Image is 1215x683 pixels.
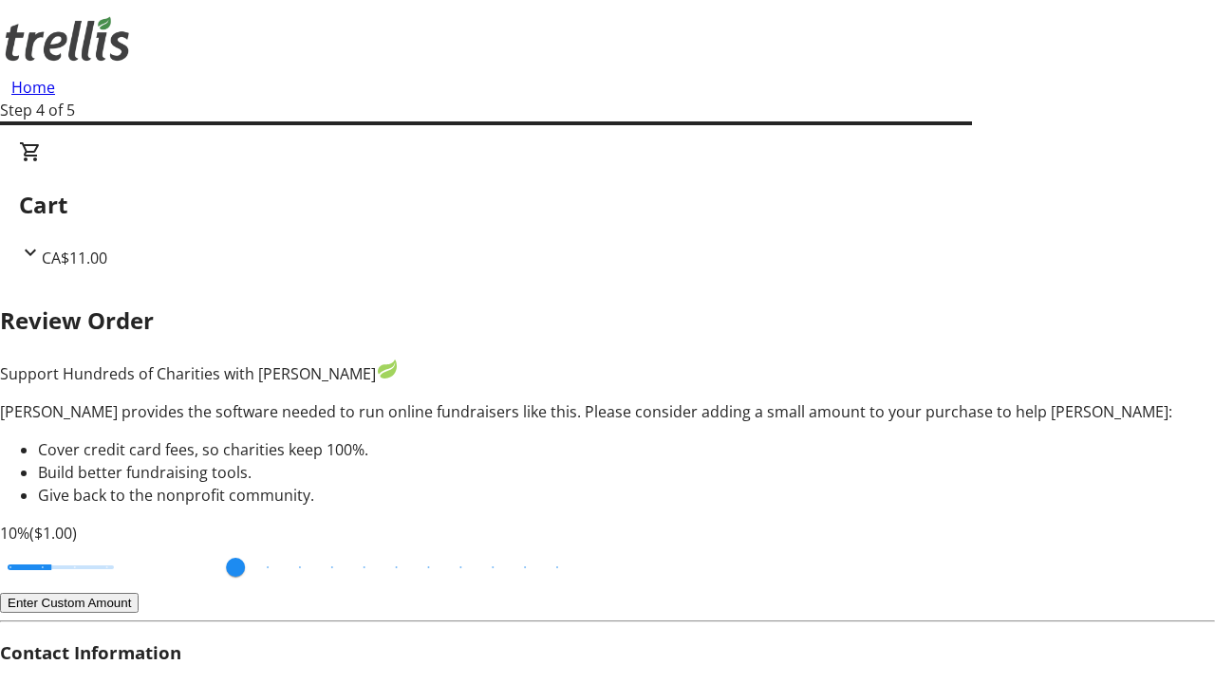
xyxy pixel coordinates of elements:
li: Give back to the nonprofit community. [38,484,1215,507]
h2: Cart [19,188,1196,222]
li: Cover credit card fees, so charities keep 100%. [38,438,1215,461]
span: CA$11.00 [42,248,107,268]
div: CartCA$11.00 [19,140,1196,269]
li: Build better fundraising tools. [38,461,1215,484]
